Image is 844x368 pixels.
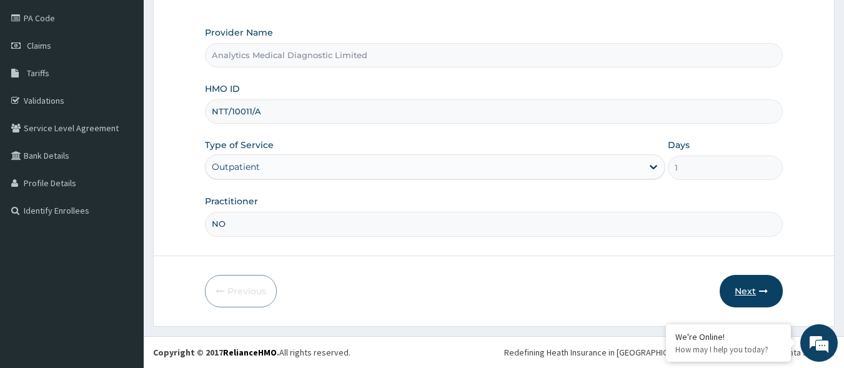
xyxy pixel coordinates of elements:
[65,70,210,86] div: Chat with us now
[223,347,277,358] a: RelianceHMO
[720,275,783,307] button: Next
[205,212,783,236] input: Enter Name
[205,275,277,307] button: Previous
[27,40,51,51] span: Claims
[675,344,782,355] p: How may I help you today?
[504,346,835,359] div: Redefining Heath Insurance in [GEOGRAPHIC_DATA] using Telemedicine and Data Science!
[205,6,235,36] div: Minimize live chat window
[23,62,51,94] img: d_794563401_company_1708531726252_794563401
[205,139,274,151] label: Type of Service
[72,107,172,233] span: We're online!
[205,82,240,95] label: HMO ID
[6,240,238,284] textarea: Type your message and hit 'Enter'
[205,26,273,39] label: Provider Name
[675,331,782,342] div: We're Online!
[205,195,258,207] label: Practitioner
[27,67,49,79] span: Tariffs
[668,139,690,151] label: Days
[153,347,279,358] strong: Copyright © 2017 .
[212,161,260,173] div: Outpatient
[144,336,844,368] footer: All rights reserved.
[205,99,783,124] input: Enter HMO ID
